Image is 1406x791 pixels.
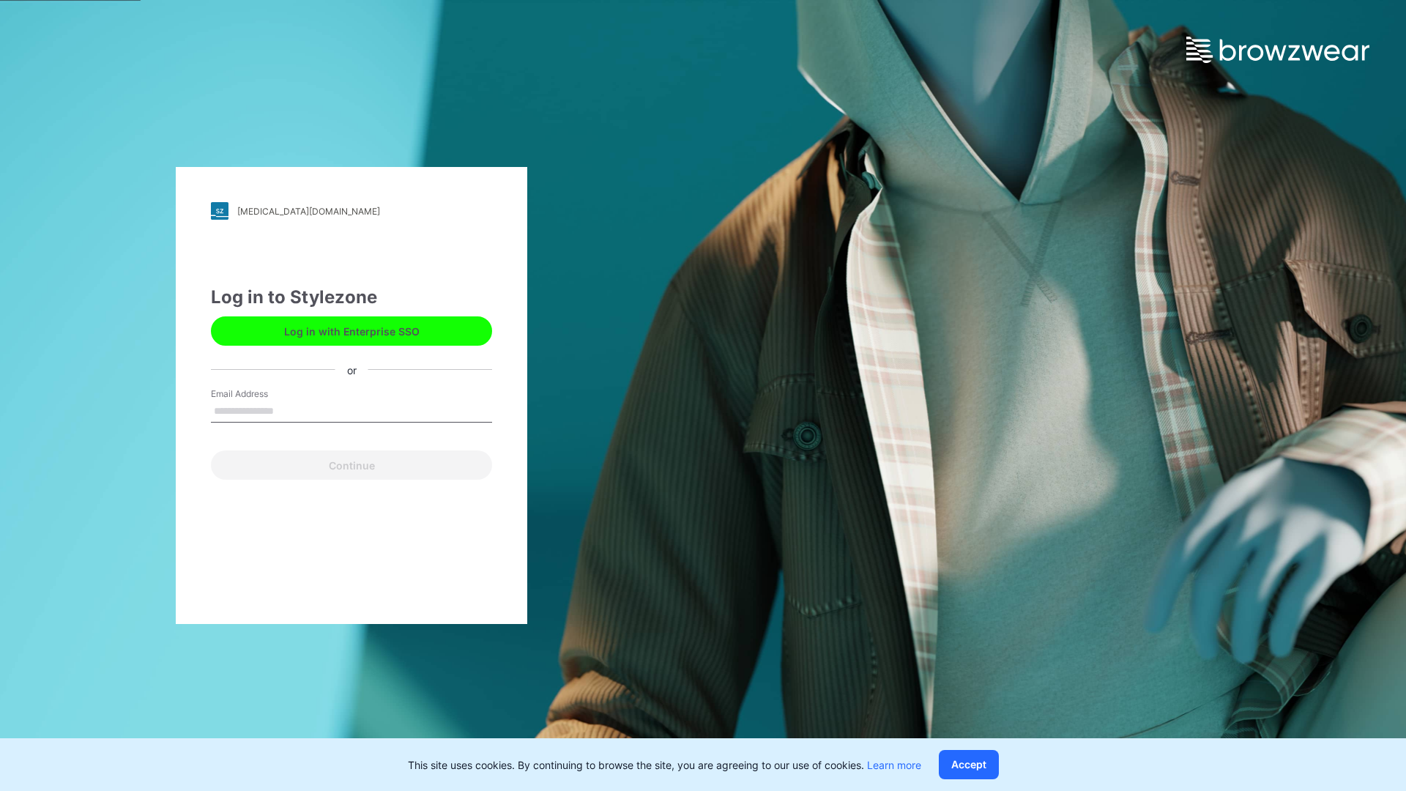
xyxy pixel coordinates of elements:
[211,316,492,346] button: Log in with Enterprise SSO
[211,202,492,220] a: [MEDICAL_DATA][DOMAIN_NAME]
[211,202,228,220] img: stylezone-logo.562084cfcfab977791bfbf7441f1a819.svg
[867,759,921,771] a: Learn more
[408,757,921,773] p: This site uses cookies. By continuing to browse the site, you are agreeing to our use of cookies.
[939,750,999,779] button: Accept
[237,206,380,217] div: [MEDICAL_DATA][DOMAIN_NAME]
[1186,37,1369,63] img: browzwear-logo.e42bd6dac1945053ebaf764b6aa21510.svg
[211,387,313,401] label: Email Address
[335,362,368,377] div: or
[211,284,492,311] div: Log in to Stylezone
